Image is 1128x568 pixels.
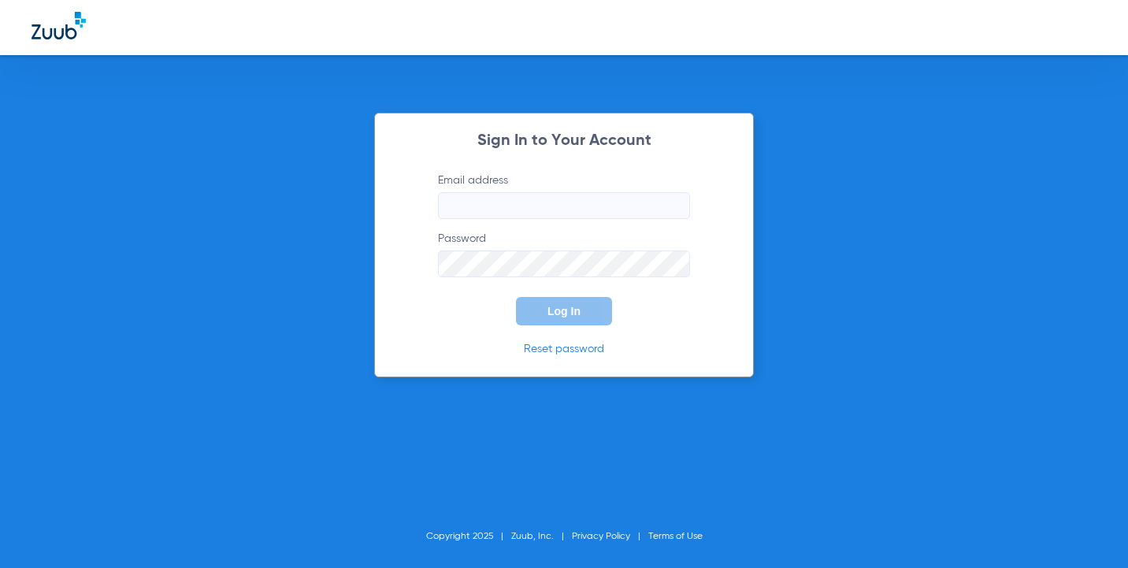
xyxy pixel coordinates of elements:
img: Zuub Logo [32,12,86,39]
label: Password [438,231,690,277]
a: Reset password [524,343,604,355]
li: Zuub, Inc. [511,529,572,544]
h2: Sign In to Your Account [414,133,714,149]
label: Email address [438,173,690,219]
input: Email address [438,192,690,219]
button: Log In [516,297,612,325]
li: Copyright 2025 [426,529,511,544]
a: Terms of Use [648,532,703,541]
span: Log In [547,305,581,317]
input: Password [438,251,690,277]
a: Privacy Policy [572,532,630,541]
